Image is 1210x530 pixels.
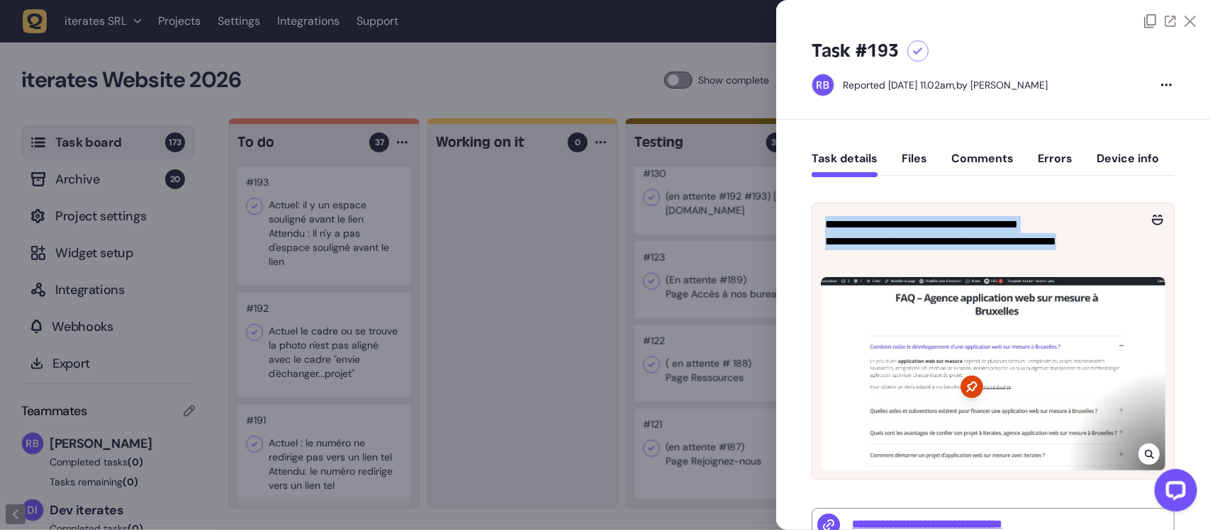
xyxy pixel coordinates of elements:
button: Comments [951,152,1014,177]
iframe: LiveChat chat widget [1143,463,1203,523]
button: Task details [812,152,878,177]
img: Rodolphe Balay [812,74,834,96]
button: Device info [1097,152,1159,177]
div: Reported [DATE] 11.02am, [843,79,956,91]
h5: Task #193 [812,40,899,62]
div: by [PERSON_NAME] [843,78,1048,92]
button: Files [902,152,927,177]
button: Errors [1038,152,1072,177]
